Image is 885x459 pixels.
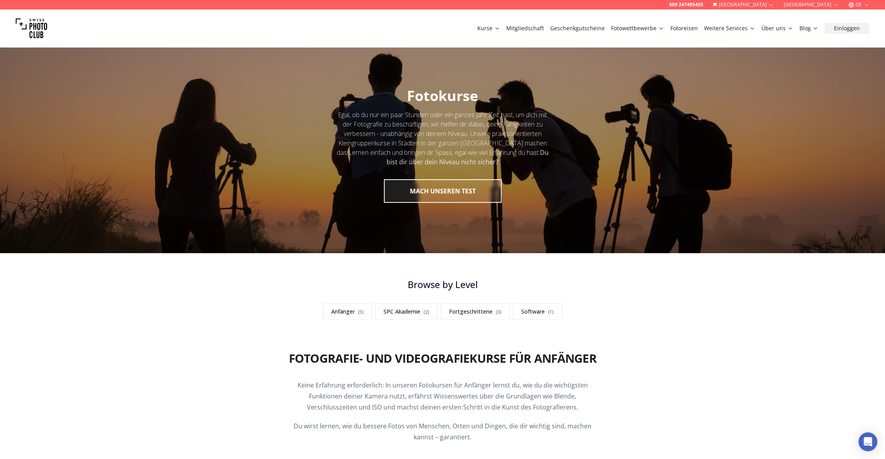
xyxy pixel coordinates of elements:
[292,380,593,413] p: Keine Erfahrung erforderlich: In unseren Fotokursen für Anfänger lernst du, wie du die wichtigste...
[669,2,703,8] a: 069 247495455
[701,23,758,34] button: Weitere Services
[670,24,698,32] a: Fotoreisen
[611,24,664,32] a: Fotowettbewerbe
[384,179,502,203] button: MACH UNSEREN TEST
[758,23,796,34] button: Über uns
[506,24,544,32] a: Mitgliedschaft
[667,23,701,34] button: Fotoreisen
[608,23,667,34] button: Fotowettbewerbe
[288,351,596,365] h2: Fotografie- und Videografiekurse für Anfänger
[336,110,549,167] div: Egal, ob du nur ein paar Stunden oder ein ganzes Jahr Zeit hast, um dich mit der Fotografie zu be...
[796,23,821,34] button: Blog
[547,23,608,34] button: Geschenkgutscheine
[761,24,793,32] a: Über uns
[858,432,877,451] div: Open Intercom Messenger
[375,303,438,320] a: SPC Akademie(2)
[407,86,478,105] span: Fotokurse
[799,24,818,32] a: Blog
[477,24,500,32] a: Kurse
[825,23,869,34] button: Einloggen
[358,308,364,315] span: ( 5 )
[704,24,755,32] a: Weitere Services
[503,23,547,34] button: Mitgliedschaft
[474,23,503,34] button: Kurse
[323,303,372,320] a: Anfänger(5)
[16,13,47,44] img: Swiss photo club
[292,420,593,442] p: Du wirst lernen, wie du bessere Fotos von Menschen, Orten und Dingen, die dir wichtig sind, mache...
[496,308,502,315] span: ( 3 )
[550,24,605,32] a: Geschenkgutscheine
[513,303,562,320] a: Software(1)
[248,278,637,291] h3: Browse by Level
[423,308,429,315] span: ( 2 )
[441,303,510,320] a: Fortgeschrittene(3)
[548,308,554,315] span: ( 1 )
